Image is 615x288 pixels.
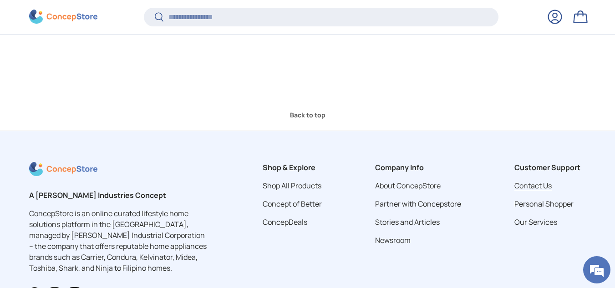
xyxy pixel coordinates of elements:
a: Concept of Better [263,199,322,209]
a: Shop All Products [263,181,321,191]
img: ConcepStore [29,10,97,24]
a: Newsroom [375,235,411,245]
a: Contact Us [514,181,552,191]
a: Stories and Articles [375,217,440,227]
a: Our Services [514,217,557,227]
a: Personal Shopper [514,199,574,209]
h2: A [PERSON_NAME] Industries Concept [29,190,209,201]
a: About ConcepStore [375,181,441,191]
a: ConcepDeals [263,217,307,227]
a: Partner with Concepstore [375,199,461,209]
p: ConcepStore is an online curated lifestyle home solutions platform in the [GEOGRAPHIC_DATA], mana... [29,208,209,273]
